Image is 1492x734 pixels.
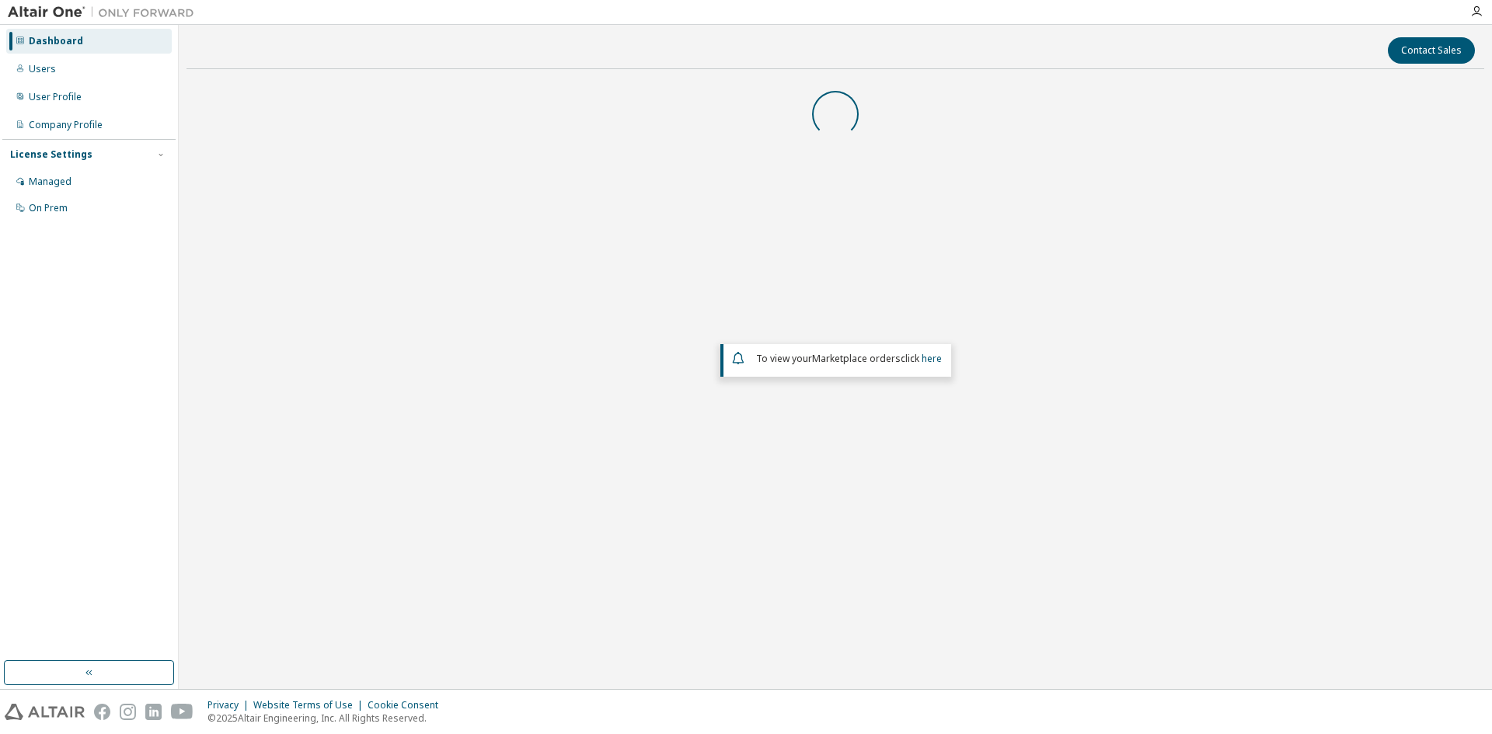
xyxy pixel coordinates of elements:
[29,91,82,103] div: User Profile
[145,704,162,720] img: linkedin.svg
[756,352,942,365] span: To view your click
[120,704,136,720] img: instagram.svg
[207,711,448,725] p: © 2025 Altair Engineering, Inc. All Rights Reserved.
[29,119,103,131] div: Company Profile
[29,176,71,188] div: Managed
[94,704,110,720] img: facebook.svg
[1388,37,1475,64] button: Contact Sales
[8,5,202,20] img: Altair One
[253,699,368,711] div: Website Terms of Use
[10,148,92,161] div: License Settings
[5,704,85,720] img: altair_logo.svg
[29,202,68,214] div: On Prem
[29,35,83,47] div: Dashboard
[812,352,901,365] em: Marketplace orders
[207,699,253,711] div: Privacy
[171,704,193,720] img: youtube.svg
[29,63,56,75] div: Users
[368,699,448,711] div: Cookie Consent
[922,352,942,365] a: here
